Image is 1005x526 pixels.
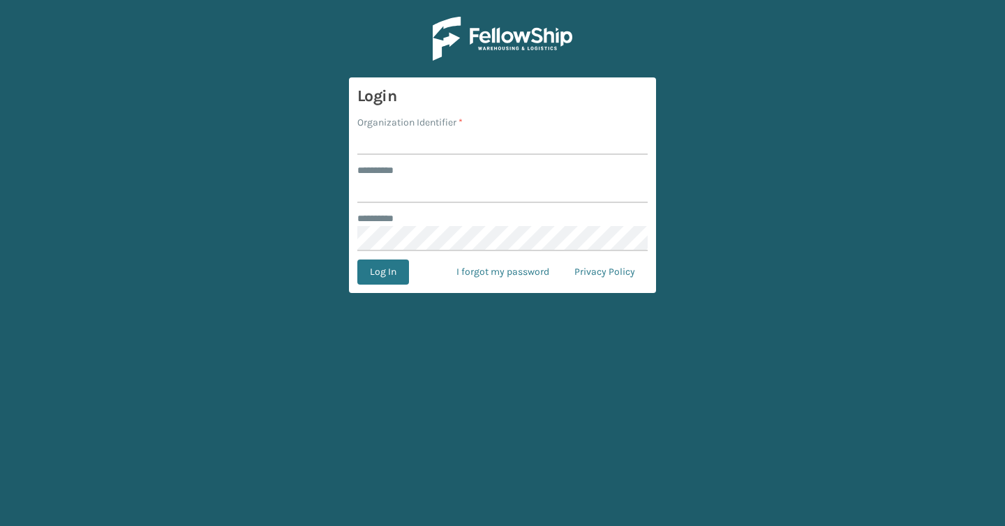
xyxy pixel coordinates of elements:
[562,260,648,285] a: Privacy Policy
[357,86,648,107] h3: Login
[357,260,409,285] button: Log In
[357,115,463,130] label: Organization Identifier
[444,260,562,285] a: I forgot my password
[433,17,572,61] img: Logo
